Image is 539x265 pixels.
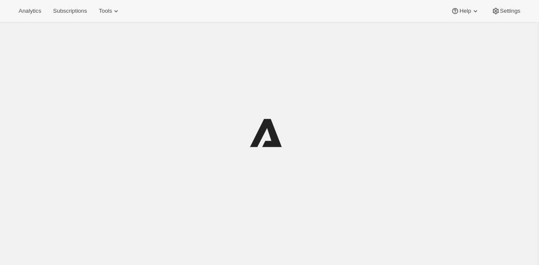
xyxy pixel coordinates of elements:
span: Settings [500,8,520,14]
button: Settings [486,5,525,17]
button: Help [446,5,484,17]
span: Analytics [19,8,41,14]
span: Help [459,8,471,14]
button: Tools [94,5,125,17]
button: Subscriptions [48,5,92,17]
span: Subscriptions [53,8,87,14]
button: Analytics [14,5,46,17]
span: Tools [99,8,112,14]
